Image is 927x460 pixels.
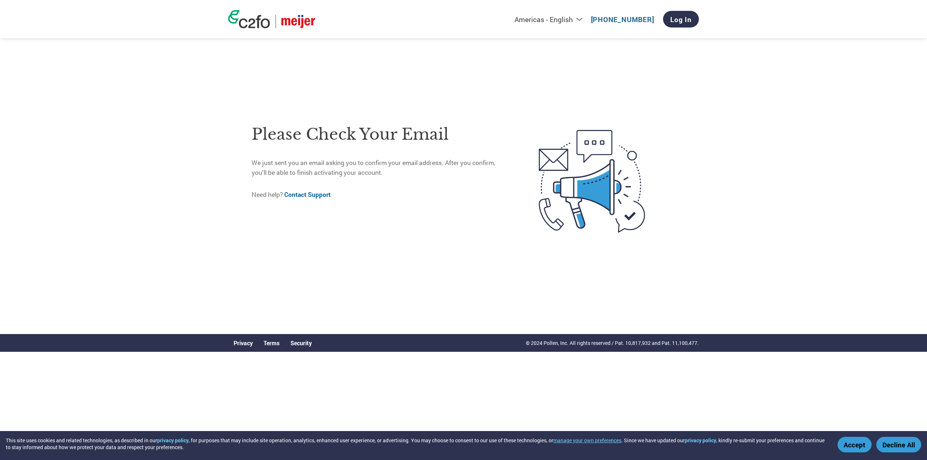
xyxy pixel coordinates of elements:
a: privacy policy [685,437,716,444]
h1: Please check your email [252,123,508,146]
a: Security [290,339,312,347]
button: Accept [838,437,872,452]
a: Contact Support [284,190,331,199]
img: c2fo logo [228,10,270,28]
p: Need help? [252,190,508,199]
img: open-email [508,117,675,246]
p: We just sent you an email asking you to confirm your email address. After you confirm, you’ll be ... [252,158,508,177]
p: © 2024 Pollen, Inc. All rights reserved / Pat. 10,817,932 and Pat. 11,100,477. [526,339,699,347]
button: manage your own preferences [553,437,621,444]
a: [PHONE_NUMBER] [591,15,654,24]
a: privacy policy [157,437,189,444]
div: This site uses cookies and related technologies, as described in our , for purposes that may incl... [6,437,827,451]
a: Privacy [234,339,253,347]
button: Decline All [876,437,921,452]
img: Meijer [281,15,315,28]
a: Terms [264,339,280,347]
a: Log In [663,11,699,28]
